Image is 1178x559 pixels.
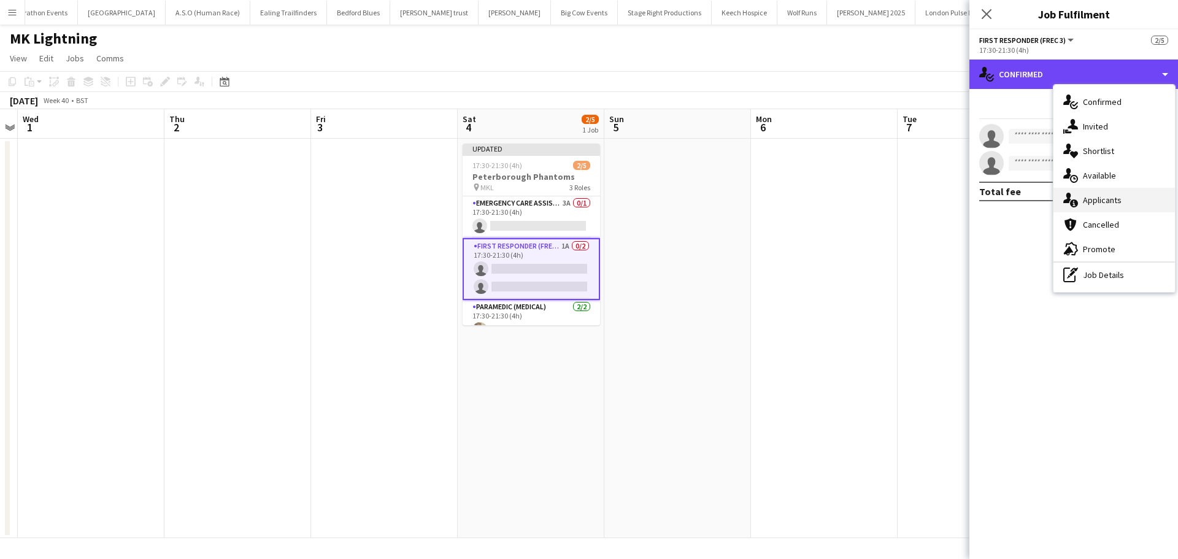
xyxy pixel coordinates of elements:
span: Tue [903,114,917,125]
button: Bedford Blues [327,1,390,25]
span: 17:30-21:30 (4h) [472,161,522,170]
button: [PERSON_NAME] trust [390,1,479,25]
button: [PERSON_NAME] [479,1,551,25]
div: Total fee [979,185,1021,198]
a: Edit [34,50,58,66]
div: 1 Job [582,125,598,134]
button: [GEOGRAPHIC_DATA] [78,1,166,25]
span: 3 Roles [569,183,590,192]
span: 5 [607,120,624,134]
div: Confirmed [1053,90,1175,114]
span: Fri [316,114,326,125]
h1: MK Lightning [10,29,97,48]
span: Mon [756,114,772,125]
span: Thu [169,114,185,125]
button: Stage Right Productions [618,1,712,25]
button: Wolf Runs [777,1,827,25]
span: 7 [901,120,917,134]
span: Sat [463,114,476,125]
app-card-role: Paramedic (Medical)2/217:30-21:30 (4h)[PERSON_NAME] [463,300,600,360]
app-card-role: Emergency Care Assistant (Medical)3A0/117:30-21:30 (4h) [463,196,600,238]
span: Wed [23,114,39,125]
button: First Responder (FREC 3) [979,36,1076,45]
span: 3 [314,120,326,134]
span: 2/5 [582,115,599,124]
div: Updated [463,144,600,153]
span: 4 [461,120,476,134]
button: [PERSON_NAME] 2025 [827,1,915,25]
span: MKL [480,183,494,192]
span: 1 [21,120,39,134]
a: View [5,50,32,66]
span: Edit [39,53,53,64]
button: Ealing Trailfinders [250,1,327,25]
div: Confirmed [969,60,1178,89]
div: [DATE] [10,94,38,107]
div: Shortlist [1053,139,1175,163]
span: Comms [96,53,124,64]
app-job-card: Updated17:30-21:30 (4h)2/5Peterborough Phantoms MKL3 RolesEmergency Care Assistant (Medical)3A0/1... [463,144,600,325]
app-card-role: First Responder (FREC 3)1A0/217:30-21:30 (4h) [463,238,600,300]
span: Jobs [66,53,84,64]
div: Applicants [1053,188,1175,212]
h3: Peterborough Phantoms [463,171,600,182]
span: 2 [167,120,185,134]
div: 17:30-21:30 (4h) [979,45,1168,55]
div: Available [1053,163,1175,188]
div: Cancelled [1053,212,1175,237]
h3: Job Fulfilment [969,6,1178,22]
span: Week 40 [40,96,71,105]
a: Jobs [61,50,89,66]
span: 2/5 [573,161,590,170]
span: 2/5 [1151,36,1168,45]
div: BST [76,96,88,105]
span: 6 [754,120,772,134]
span: View [10,53,27,64]
button: Big Cow Events [551,1,618,25]
button: London Pulse Netball [915,1,1001,25]
div: Promote [1053,237,1175,261]
button: A.S.O (Human Race) [166,1,250,25]
a: Comms [91,50,129,66]
div: Invited [1053,114,1175,139]
button: Keech Hospice [712,1,777,25]
span: First Responder (FREC 3) [979,36,1066,45]
div: Job Details [1053,263,1175,287]
span: Sun [609,114,624,125]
